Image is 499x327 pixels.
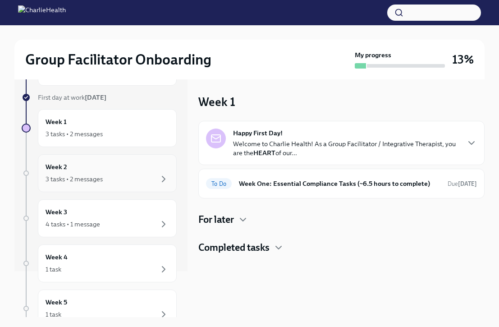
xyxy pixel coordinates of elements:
[22,93,177,102] a: First day at work[DATE]
[206,176,477,191] a: To DoWeek One: Essential Compliance Tasks (~6.5 hours to complete)Due[DATE]
[198,241,270,254] h4: Completed tasks
[448,180,477,188] span: September 9th, 2025 10:00
[18,5,66,20] img: CharlieHealth
[206,180,232,187] span: To Do
[22,199,177,237] a: Week 34 tasks • 1 message
[46,252,68,262] h6: Week 4
[239,179,440,189] h6: Week One: Essential Compliance Tasks (~6.5 hours to complete)
[448,180,477,187] span: Due
[38,93,106,101] span: First day at work
[46,162,67,172] h6: Week 2
[46,175,103,184] div: 3 tasks • 2 messages
[22,154,177,192] a: Week 23 tasks • 2 messages
[253,149,275,157] strong: HEART
[46,265,61,274] div: 1 task
[198,213,485,226] div: For later
[198,241,485,254] div: Completed tasks
[22,244,177,282] a: Week 41 task
[452,51,474,68] h3: 13%
[46,297,67,307] h6: Week 5
[198,94,235,110] h3: Week 1
[233,129,283,138] strong: Happy First Day!
[46,310,61,319] div: 1 task
[198,213,234,226] h4: For later
[46,207,67,217] h6: Week 3
[85,93,106,101] strong: [DATE]
[355,51,391,60] strong: My progress
[458,180,477,187] strong: [DATE]
[233,139,459,157] p: Welcome to Charlie Health! As a Group Facilitator / Integrative Therapist, you are the of our...
[25,51,211,69] h2: Group Facilitator Onboarding
[46,117,67,127] h6: Week 1
[46,129,103,138] div: 3 tasks • 2 messages
[46,220,100,229] div: 4 tasks • 1 message
[22,109,177,147] a: Week 13 tasks • 2 messages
